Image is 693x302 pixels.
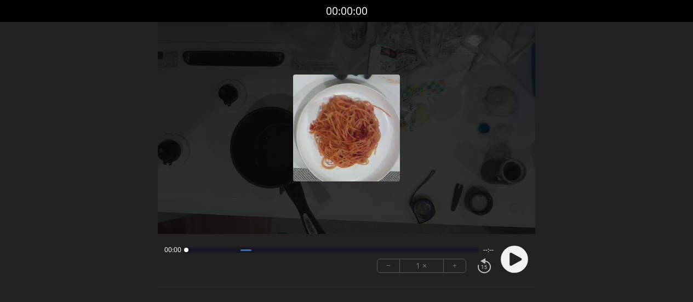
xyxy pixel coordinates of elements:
span: --:-- [483,246,494,254]
span: 00:00 [164,246,181,254]
button: − [377,259,400,272]
div: 1 × [400,259,444,272]
img: Poster Image [293,75,400,181]
a: 00:00:00 [326,3,368,19]
button: + [444,259,466,272]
